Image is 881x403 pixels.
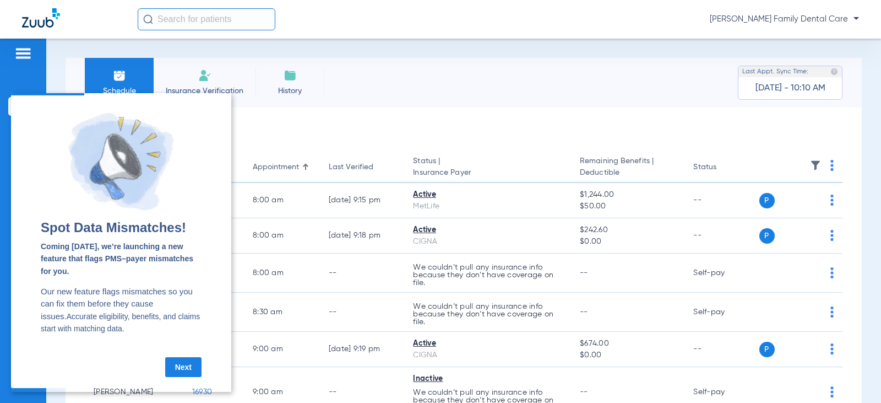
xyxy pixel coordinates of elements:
img: group-dot-blue.svg [830,160,834,171]
span: Deductible [580,167,676,179]
span: $0.00 [580,236,676,248]
td: 8:30 AM [244,293,320,332]
p: We couldn’t pull any insurance info because they don’t have coverage on file. [413,264,562,287]
img: group-dot-blue.svg [830,195,834,206]
td: -- [320,293,405,332]
input: Search for patients [138,8,275,30]
div: Inactive [413,373,562,385]
span: Coming [DATE], we’re launching a new feature that flags PMS–payer mismatches for you. [30,149,182,182]
p: We couldn’t pull any insurance info because they don’t have coverage on file. [413,303,562,326]
span: [DATE] - 10:10 AM [755,83,825,94]
img: group-dot-blue.svg [830,230,834,241]
span: Our new feature flags mismatches so you can fix them before they cause issues. [30,194,182,228]
span: $1,244.00 [580,189,676,201]
div: Last Verified [329,162,373,173]
span: $0.00 [580,350,676,361]
span: -- [580,388,588,396]
td: Self-pay [684,254,759,293]
div: Active [413,224,562,236]
div: Last Verified [329,162,396,173]
span: Insurance Payer [413,167,562,179]
img: hamburger-icon [14,47,32,60]
span: [PERSON_NAME] Family Dental Care [710,14,859,25]
div: Appointment [253,162,299,173]
th: Status | [404,152,571,183]
img: Search Icon [143,14,153,24]
img: group-dot-blue.svg [830,343,834,354]
img: Schedule [113,69,126,82]
td: 9:00 AM [244,332,320,367]
td: 8:00 AM [244,183,320,218]
img: last sync help info [830,68,838,76]
td: Self-pay [684,293,759,332]
span: P [759,193,775,208]
img: group-dot-blue.svg [830,386,834,397]
td: [DATE] 9:15 PM [320,183,405,218]
span: $674.00 [580,338,676,350]
td: 8:00 AM [244,254,320,293]
div: Appointment [253,162,311,173]
img: filter.svg [810,160,821,171]
span: Insurance Verification [162,85,247,96]
span: $242.60 [580,224,676,236]
img: group-dot-blue.svg [830,307,834,318]
span: 16930 [192,388,212,396]
div: CIGNA [413,350,562,361]
td: -- [684,332,759,367]
td: 8:00 AM [244,218,320,254]
td: -- [684,183,759,218]
th: Status [684,152,759,183]
img: Zuub Logo [22,8,60,28]
span: P [759,342,775,357]
h2: Spot Data Mismatches! [30,131,191,138]
span: Last Appt. Sync Time: [742,66,808,77]
div: Active [413,338,562,350]
span: $50.00 [580,201,676,212]
p: Accurate eligibility, benefits, and claims start with matching data. [30,192,191,242]
img: History [284,69,297,82]
td: -- [684,218,759,254]
span: -- [580,308,588,316]
span: -- [580,269,588,277]
a: Next [154,264,191,284]
td: [DATE] 9:18 PM [320,218,405,254]
span: Schedule [93,85,145,96]
span: P [759,228,775,244]
th: Remaining Benefits | [571,152,684,183]
div: CIGNA [413,236,562,248]
img: group-dot-blue.svg [830,267,834,278]
div: MetLife [413,201,562,212]
span: History [264,85,316,96]
td: -- [320,254,405,293]
td: [DATE] 9:19 PM [320,332,405,367]
div: Active [413,189,562,201]
img: Manual Insurance Verification [198,69,211,82]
